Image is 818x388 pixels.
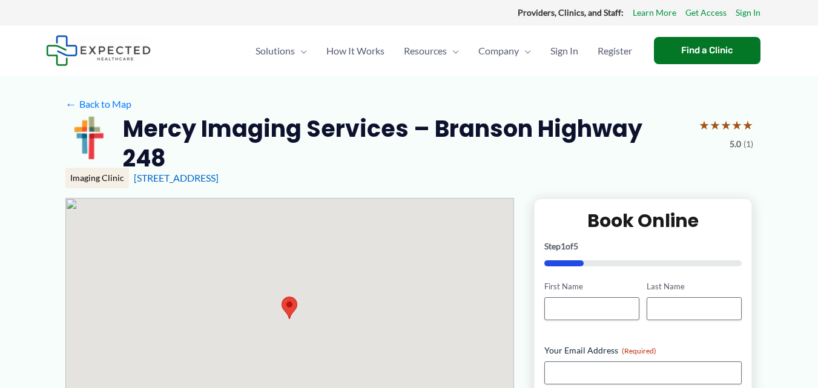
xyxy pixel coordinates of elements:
label: First Name [544,281,639,292]
span: ★ [699,114,710,136]
a: How It Works [317,30,394,72]
span: Solutions [256,30,295,72]
span: 5.0 [730,136,741,152]
strong: Providers, Clinics, and Staff: [518,7,624,18]
a: SolutionsMenu Toggle [246,30,317,72]
img: Expected Healthcare Logo - side, dark font, small [46,35,151,66]
span: Company [478,30,519,72]
a: CompanyMenu Toggle [469,30,541,72]
span: Register [598,30,632,72]
a: ResourcesMenu Toggle [394,30,469,72]
a: Register [588,30,642,72]
span: Menu Toggle [519,30,531,72]
a: Sign In [736,5,760,21]
span: 5 [573,241,578,251]
span: (Required) [622,346,656,355]
label: Last Name [647,281,742,292]
span: Sign In [550,30,578,72]
span: How It Works [326,30,384,72]
label: Your Email Address [544,344,742,357]
a: Get Access [685,5,727,21]
a: Sign In [541,30,588,72]
h2: Book Online [544,209,742,232]
span: (1) [744,136,753,152]
div: Imaging Clinic [65,168,129,188]
a: ←Back to Map [65,95,131,113]
p: Step of [544,242,742,251]
span: ★ [721,114,731,136]
span: Menu Toggle [447,30,459,72]
span: ★ [742,114,753,136]
span: ← [65,98,77,110]
a: Find a Clinic [654,37,760,64]
span: Resources [404,30,447,72]
h2: Mercy Imaging Services – Branson Highway 248 [123,114,688,174]
span: ★ [731,114,742,136]
span: 1 [561,241,566,251]
span: Menu Toggle [295,30,307,72]
nav: Primary Site Navigation [246,30,642,72]
span: ★ [710,114,721,136]
a: Learn More [633,5,676,21]
a: [STREET_ADDRESS] [134,172,219,183]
